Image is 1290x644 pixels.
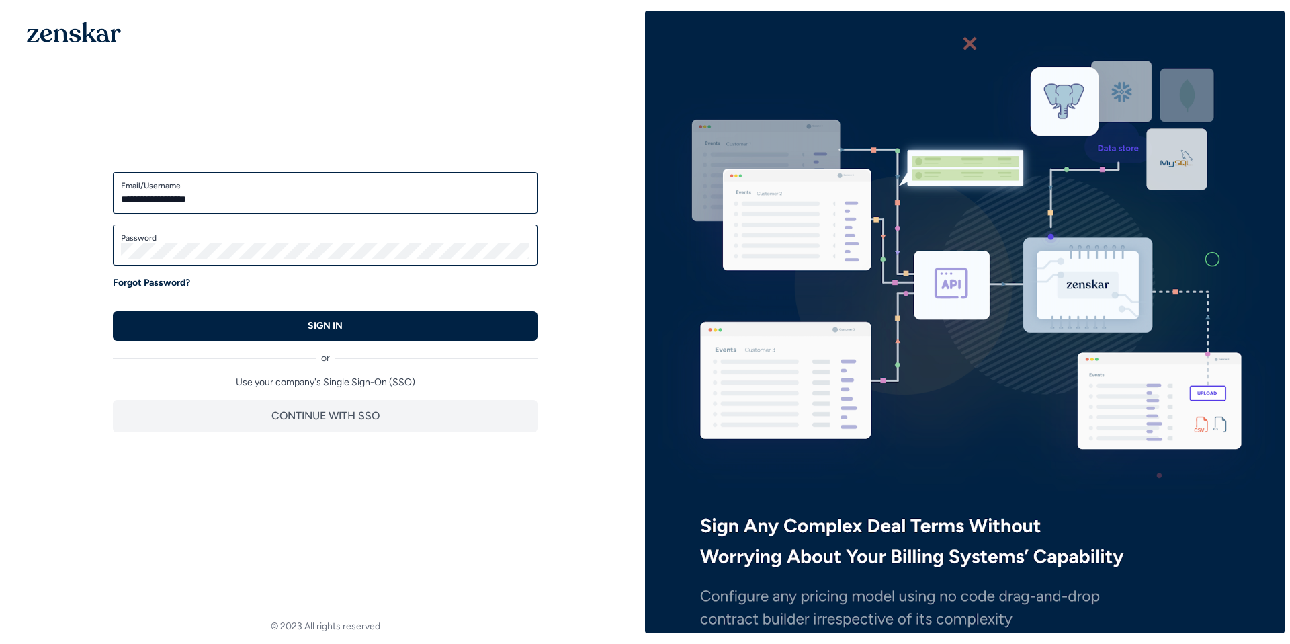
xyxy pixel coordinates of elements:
img: 1OGAJ2xQqyY4LXKgY66KYq0eOWRCkrZdAb3gUhuVAqdWPZE9SRJmCz+oDMSn4zDLXe31Ii730ItAGKgCKgCCgCikA4Av8PJUP... [27,22,121,42]
label: Password [121,233,529,243]
p: SIGN IN [308,319,343,333]
p: Use your company's Single Sign-On (SSO) [113,376,537,389]
footer: © 2023 All rights reserved [5,620,645,633]
button: CONTINUE WITH SSO [113,400,537,432]
button: SIGN IN [113,311,537,341]
label: Email/Username [121,180,529,191]
div: or [113,341,537,365]
a: Forgot Password? [113,276,190,290]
